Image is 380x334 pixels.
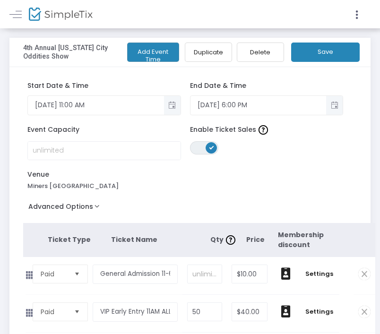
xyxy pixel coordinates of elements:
[28,97,164,113] input: Select date & time
[259,125,268,135] img: question-mark
[210,235,238,244] span: Qty
[164,96,181,115] button: Toggle popup
[27,81,88,90] span: Start Date & Time
[70,265,84,283] button: Select
[188,265,222,283] input: unlimited
[304,269,335,279] span: Settings
[278,230,324,249] span: Membership discount
[232,303,267,321] input: Price
[291,43,360,62] button: Save
[28,142,180,160] input: unlimited
[23,200,109,217] button: Advanced Options
[111,235,157,244] span: Ticket Name
[246,235,265,244] span: Price
[27,181,181,191] div: Miners [GEOGRAPHIC_DATA]
[190,125,285,135] span: Enable Ticket Sales
[232,265,267,283] input: Price
[93,265,178,284] input: Enter a ticket type name. e.g. General Admission
[41,269,67,279] span: Paid
[326,96,343,115] button: Toggle popup
[190,81,246,90] span: End Date & Time
[27,170,91,180] span: Venue
[304,307,335,317] span: Settings
[226,235,235,245] img: question-mark
[70,303,84,321] button: Select
[237,43,284,62] button: Delete
[190,97,326,113] input: Select date & time
[185,43,232,62] button: Duplicate
[48,235,91,244] span: Ticket Type
[209,145,214,149] span: ON
[93,302,178,322] input: Enter a ticket type name. e.g. General Admission
[127,43,179,62] button: Add Event Time
[41,307,67,317] span: Paid
[23,44,121,60] h3: 4th Annual [US_STATE] City Oddities Show
[27,125,91,135] span: Event Capacity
